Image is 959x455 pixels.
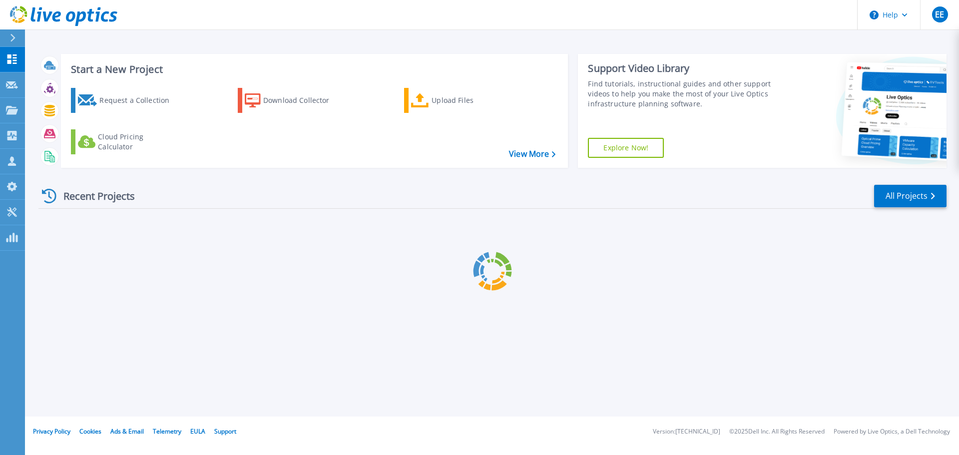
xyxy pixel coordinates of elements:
a: Privacy Policy [33,427,70,436]
div: Recent Projects [38,184,148,208]
h3: Start a New Project [71,64,555,75]
a: Explore Now! [588,138,664,158]
a: View More [509,149,555,159]
div: Support Video Library [588,62,776,75]
a: Cookies [79,427,101,436]
a: Cloud Pricing Calculator [71,129,182,154]
span: EE [935,10,944,18]
a: Request a Collection [71,88,182,113]
a: Ads & Email [110,427,144,436]
li: © 2025 Dell Inc. All Rights Reserved [729,429,825,435]
li: Powered by Live Optics, a Dell Technology [834,429,950,435]
a: Telemetry [153,427,181,436]
div: Find tutorials, instructional guides and other support videos to help you make the most of your L... [588,79,776,109]
div: Upload Files [432,90,511,110]
div: Request a Collection [99,90,179,110]
a: Upload Files [404,88,515,113]
a: Download Collector [238,88,349,113]
li: Version: [TECHNICAL_ID] [653,429,720,435]
a: Support [214,427,236,436]
div: Download Collector [263,90,343,110]
div: Cloud Pricing Calculator [98,132,178,152]
a: EULA [190,427,205,436]
a: All Projects [874,185,947,207]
